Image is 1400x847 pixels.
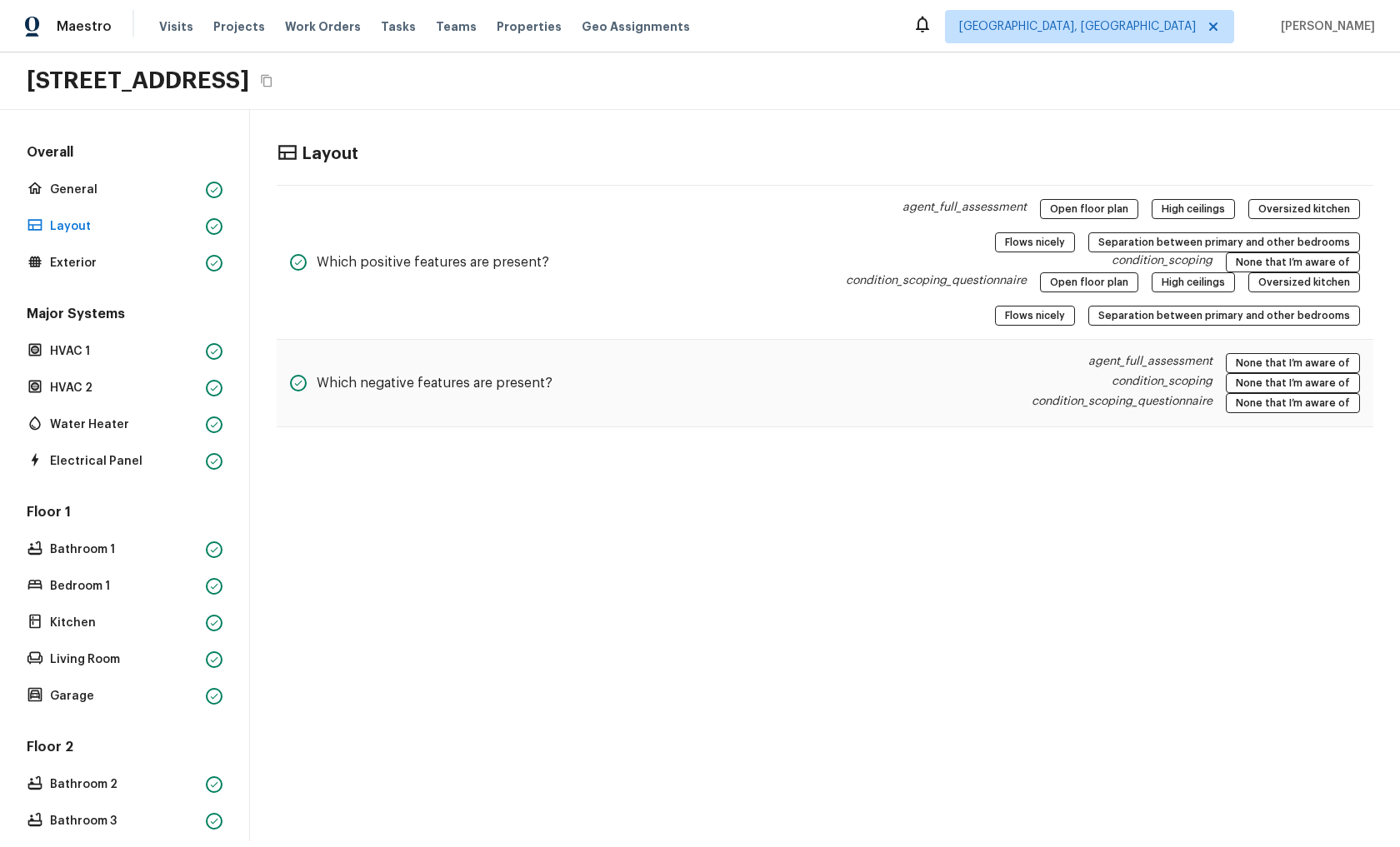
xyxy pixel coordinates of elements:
[50,651,199,668] p: Living Room
[317,374,552,392] h5: Which negative features are present?
[285,18,361,35] span: Work Orders
[999,234,1071,251] span: Flows nicely
[23,305,226,326] h5: Major Systems
[582,18,690,35] span: Geo Assignments
[1088,353,1212,373] p: agent_full_assessment
[50,776,199,793] p: Bathroom 2
[213,18,265,35] span: Projects
[50,218,199,235] p: Layout
[1092,307,1356,324] span: Separation between primary and other bedrooms
[50,453,199,470] p: Electrical Panel
[1044,274,1134,291] span: Open floor plan
[1112,373,1212,393] p: condition_scoping
[1230,355,1356,371] span: None that I’m aware of
[1274,18,1375,35] span: [PERSON_NAME]
[23,143,226,165] h5: Overall
[959,18,1196,35] span: [GEOGRAPHIC_DATA], [GEOGRAPHIC_DATA]
[381,21,416,32] span: Tasks
[50,813,199,830] p: Bathroom 3
[1230,395,1356,411] span: None that I’m aware of
[50,255,199,272] p: Exterior
[23,503,226,525] h5: Floor 1
[256,70,277,92] button: Copy Address
[846,272,1027,292] p: condition_scoping_questionnaire
[999,307,1071,324] span: Flows nicely
[436,18,477,35] span: Teams
[497,18,562,35] span: Properties
[1230,375,1356,391] span: None that I’m aware of
[27,66,249,96] h2: [STREET_ADDRESS]
[1156,201,1231,217] span: High ceilings
[902,199,1027,219] p: agent_full_assessment
[50,688,199,705] p: Garage
[57,18,112,35] span: Maestro
[50,343,199,360] p: HVAC 1
[1092,234,1356,251] span: Separation between primary and other bedrooms
[159,18,193,35] span: Visits
[1252,201,1356,217] span: Oversized kitchen
[317,253,549,272] h5: Which positive features are present?
[23,738,226,760] h5: Floor 2
[50,578,199,595] p: Bedroom 1
[302,143,358,165] h4: Layout
[50,615,199,631] p: Kitchen
[1156,274,1231,291] span: High ceilings
[1230,254,1356,271] span: None that I’m aware of
[1032,393,1212,413] p: condition_scoping_questionnaire
[1252,274,1356,291] span: Oversized kitchen
[1112,252,1212,272] p: condition_scoping
[1044,201,1134,217] span: Open floor plan
[50,416,199,433] p: Water Heater
[50,380,199,396] p: HVAC 2
[50,541,199,558] p: Bathroom 1
[50,182,199,198] p: General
